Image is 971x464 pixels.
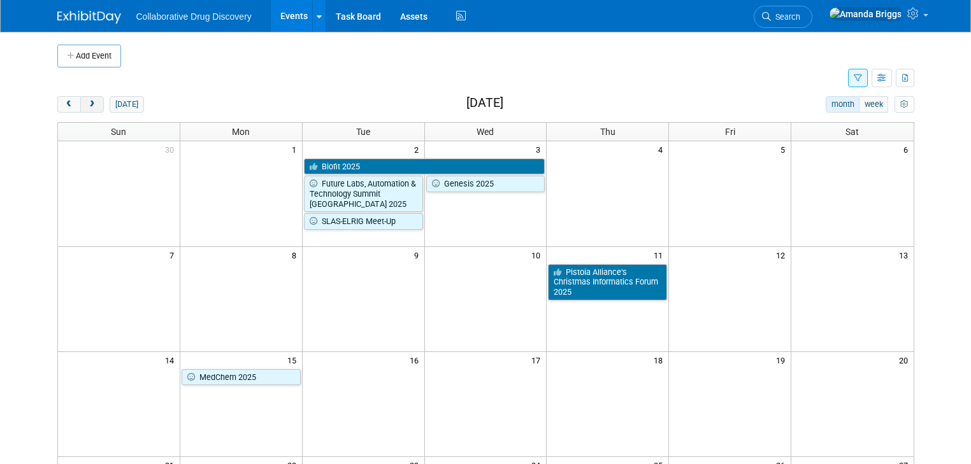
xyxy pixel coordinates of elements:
[477,127,494,137] span: Wed
[232,127,250,137] span: Mon
[725,127,735,137] span: Fri
[304,158,545,175] a: Biofit 2025
[111,127,126,137] span: Sun
[902,141,914,157] span: 6
[304,176,423,212] a: Future Labs, Automation & Technology Summit [GEOGRAPHIC_DATA] 2025
[657,141,668,157] span: 4
[466,96,503,110] h2: [DATE]
[771,12,800,22] span: Search
[548,264,667,300] a: Pistoia Alliance’s Christmas Informatics Forum 2025
[164,141,180,157] span: 30
[80,96,104,113] button: next
[291,141,302,157] span: 1
[530,247,546,263] span: 10
[304,213,423,230] a: SLAS-ELRIG Meet-Up
[779,141,791,157] span: 5
[845,127,859,137] span: Sat
[57,11,121,24] img: ExhibitDay
[57,45,121,67] button: Add Event
[535,141,546,157] span: 3
[164,352,180,368] span: 14
[652,352,668,368] span: 18
[652,247,668,263] span: 11
[136,11,252,22] span: Collaborative Drug Discovery
[57,96,81,113] button: prev
[182,369,301,386] a: MedChem 2025
[895,96,914,113] button: myCustomButton
[898,247,914,263] span: 13
[900,101,909,109] i: Personalize Calendar
[600,127,615,137] span: Thu
[413,141,424,157] span: 2
[168,247,180,263] span: 7
[826,96,860,113] button: month
[426,176,545,192] a: Genesis 2025
[775,352,791,368] span: 19
[530,352,546,368] span: 17
[408,352,424,368] span: 16
[110,96,143,113] button: [DATE]
[356,127,370,137] span: Tue
[775,247,791,263] span: 12
[286,352,302,368] span: 15
[859,96,888,113] button: week
[898,352,914,368] span: 20
[413,247,424,263] span: 9
[829,7,902,21] img: Amanda Briggs
[291,247,302,263] span: 8
[754,6,812,28] a: Search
